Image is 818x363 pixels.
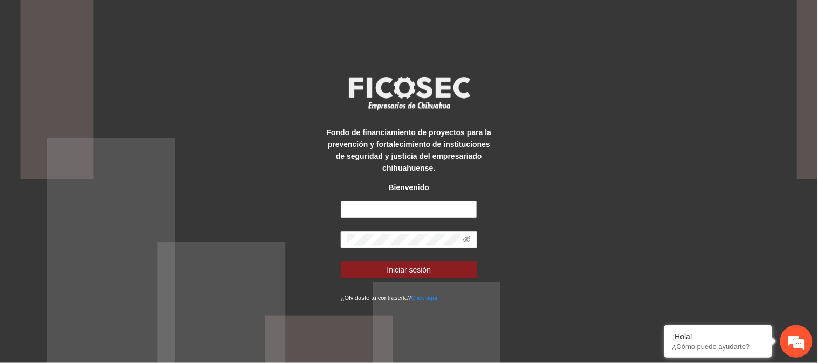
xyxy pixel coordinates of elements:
[387,264,431,276] span: Iniciar sesión
[389,183,429,192] strong: Bienvenido
[327,128,492,172] strong: Fondo de financiamiento de proyectos para la prevención y fortalecimiento de instituciones de seg...
[672,332,764,341] div: ¡Hola!
[341,261,477,278] button: Iniciar sesión
[411,295,438,301] a: Click aqui
[342,73,477,113] img: logo
[463,236,471,243] span: eye-invisible
[672,343,764,351] p: ¿Cómo puedo ayudarte?
[341,295,437,301] small: ¿Olvidaste tu contraseña?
